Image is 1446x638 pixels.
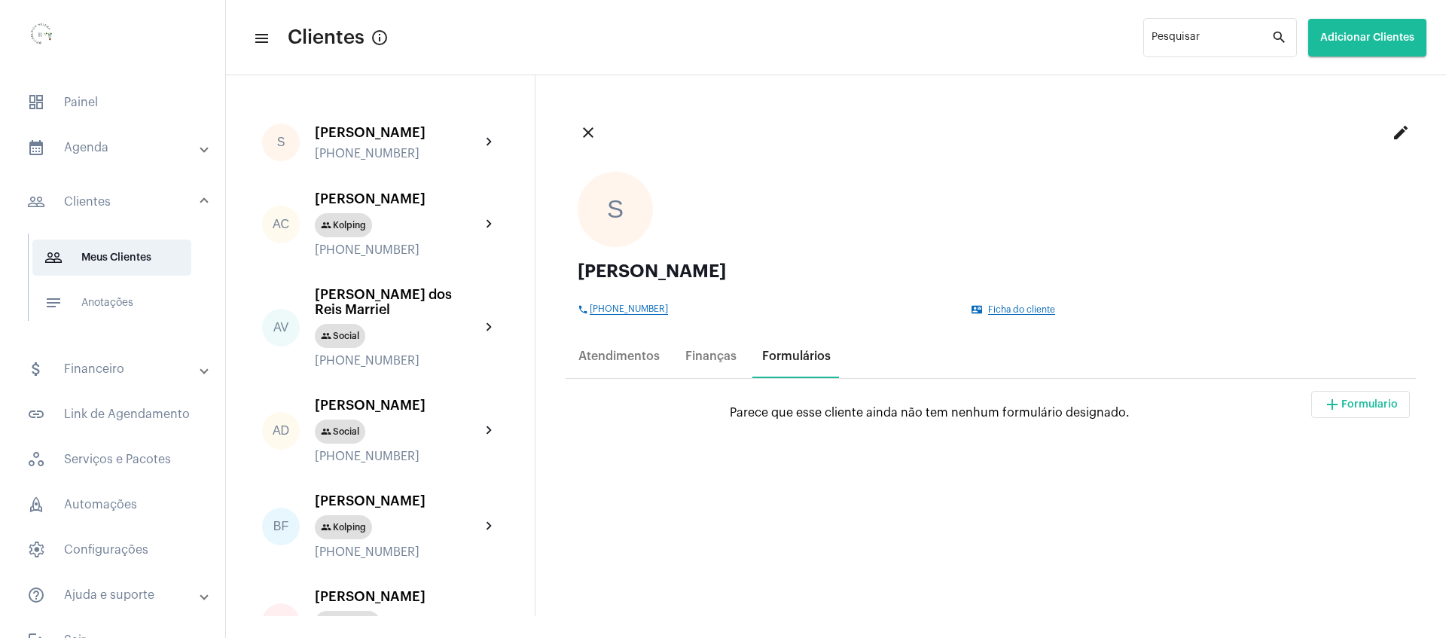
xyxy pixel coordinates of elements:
[15,532,210,568] span: Configurações
[9,130,225,166] mat-expansion-panel-header: sidenav iconAgenda
[1320,32,1414,43] span: Adicionar Clientes
[315,545,480,559] div: [PHONE_NUMBER]
[321,331,331,341] mat-icon: group
[321,220,331,230] mat-icon: group
[365,23,395,53] button: Button that displays a tooltip when focused or hovered over
[9,226,225,342] div: sidenav iconClientes
[1341,399,1398,410] span: Formulario
[315,354,480,368] div: [PHONE_NUMBER]
[480,613,499,631] mat-icon: chevron_right
[315,243,480,257] div: [PHONE_NUMBER]
[262,206,300,243] div: AC
[9,178,225,226] mat-expansion-panel-header: sidenav iconClientes
[480,133,499,151] mat-icon: chevron_right
[315,515,372,539] mat-chip: Kolping
[32,240,191,276] span: Meus Clientes
[315,213,372,237] mat-chip: Kolping
[27,193,45,211] mat-icon: sidenav icon
[315,324,365,348] mat-chip: Social
[253,29,268,47] mat-icon: sidenav icon
[44,249,63,267] mat-icon: sidenav icon
[579,124,597,142] mat-icon: close
[32,285,191,321] span: Anotações
[1271,29,1289,47] mat-icon: search
[15,441,210,478] span: Serviços e Pacotes
[988,305,1055,315] span: Ficha do cliente
[27,93,45,111] span: sidenav icon
[27,496,45,514] span: sidenav icon
[762,350,831,363] div: Formulários
[9,577,225,613] mat-expansion-panel-header: sidenav iconAjuda e suporte
[27,139,45,157] mat-icon: sidenav icon
[27,586,201,604] mat-panel-title: Ajuda e suporte
[27,360,45,378] mat-icon: sidenav icon
[315,125,480,140] div: [PERSON_NAME]
[15,396,210,432] span: Link de Agendamento
[262,508,300,545] div: BF
[27,586,45,604] mat-icon: sidenav icon
[480,319,499,337] mat-icon: chevron_right
[262,309,300,346] div: AV
[9,351,225,387] mat-expansion-panel-header: sidenav iconFinanceiro
[44,294,63,312] mat-icon: sidenav icon
[27,360,201,378] mat-panel-title: Financeiro
[288,26,365,50] span: Clientes
[315,287,480,317] div: [PERSON_NAME] dos Reis Marriel
[1323,395,1341,414] mat-icon: add
[578,262,1404,280] div: [PERSON_NAME]
[371,29,389,47] mat-icon: Button that displays a tooltip when focused or hovered over
[315,420,365,444] mat-chip: Social
[27,405,45,423] mat-icon: sidenav icon
[27,193,201,211] mat-panel-title: Clientes
[1311,391,1410,418] button: Adicionar Atendimento
[321,522,331,533] mat-icon: group
[27,139,201,157] mat-panel-title: Agenda
[15,84,210,121] span: Painel
[590,304,668,315] span: [PHONE_NUMBER]
[315,611,380,635] mat-chip: Particular
[27,541,45,559] span: sidenav icon
[685,350,737,363] div: Finanças
[480,422,499,440] mat-icon: chevron_right
[972,304,984,315] mat-icon: contact_mail
[1308,19,1426,56] button: Adicionar Clientes
[578,172,653,247] div: S
[315,398,480,413] div: [PERSON_NAME]
[321,426,331,437] mat-icon: group
[578,350,660,363] div: Atendimentos
[315,589,480,604] div: [PERSON_NAME]
[15,487,210,523] span: Automações
[315,191,480,206] div: [PERSON_NAME]
[315,147,480,160] div: [PHONE_NUMBER]
[1152,35,1271,47] input: Pesquisar
[572,406,1410,420] div: Parece que esse cliente ainda não tem nenhum formulário designado.
[480,517,499,536] mat-icon: chevron_right
[27,450,45,469] span: sidenav icon
[262,412,300,450] div: AD
[12,8,72,68] img: 0d939d3e-dcd2-0964-4adc-7f8e0d1a206f.png
[1392,124,1410,142] mat-icon: edit
[480,215,499,234] mat-icon: chevron_right
[315,450,480,463] div: [PHONE_NUMBER]
[315,493,480,508] div: [PERSON_NAME]
[262,124,300,161] div: S
[578,304,590,315] mat-icon: phone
